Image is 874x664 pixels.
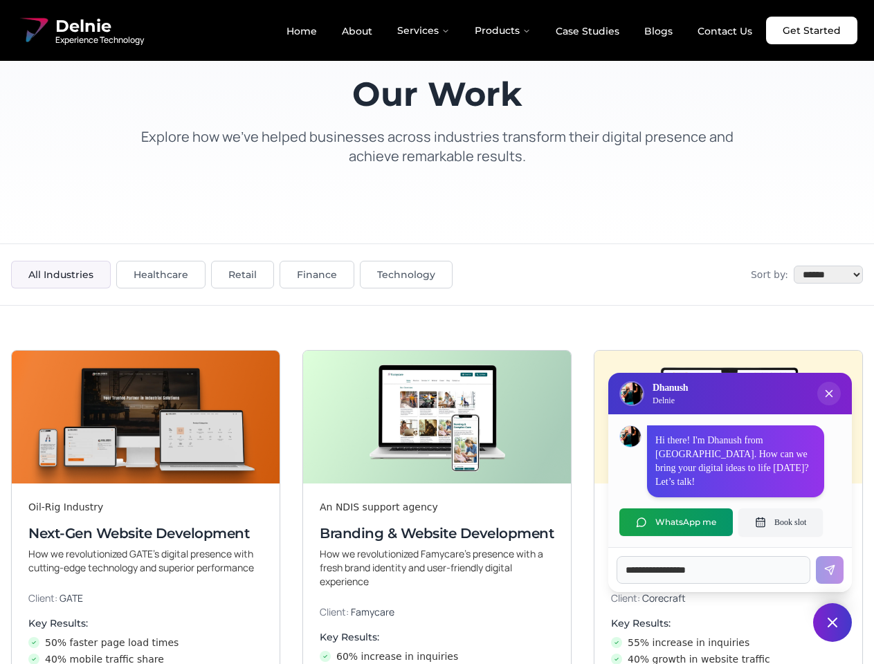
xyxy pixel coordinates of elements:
[17,14,144,47] a: Delnie Logo Full
[127,127,747,166] p: Explore how we've helped businesses across industries transform their digital presence and achiev...
[653,395,688,406] p: Delnie
[60,591,83,605] span: GATE
[331,19,383,43] a: About
[320,649,554,663] li: 60% increase in inquiries
[55,15,144,37] span: Delnie
[211,261,274,288] button: Retail
[594,351,862,483] img: Digital & Brand Revamp
[738,508,823,536] button: Book slot
[12,351,280,483] img: Next-Gen Website Development
[766,17,857,44] a: Get Started
[320,547,554,589] p: How we revolutionized Famycare’s presence with a fresh brand identity and user-friendly digital e...
[360,261,453,288] button: Technology
[351,605,394,618] span: Famycare
[813,603,852,642] button: Close chat
[620,426,641,447] img: Dhanush
[55,35,144,46] span: Experience Technology
[611,636,846,649] li: 55% increase in inquiries
[320,605,554,619] p: Client:
[116,261,206,288] button: Healthcare
[320,630,554,644] h4: Key Results:
[127,77,747,111] h1: Our Work
[621,382,643,405] img: Delnie Logo
[275,19,328,43] a: Home
[28,591,263,605] p: Client:
[28,616,263,630] h4: Key Results:
[28,636,263,649] li: 50% faster page load times
[633,19,684,43] a: Blogs
[655,434,816,489] p: Hi there! I'm Dhanush from [GEOGRAPHIC_DATA]. How can we bring your digital ideas to life [DATE]?...
[619,508,733,536] button: WhatsApp me
[303,351,571,483] img: Branding & Website Development
[28,524,263,543] h3: Next-Gen Website Development
[11,261,111,288] button: All Industries
[464,17,542,44] button: Products
[817,382,841,405] button: Close chat popup
[653,381,688,395] h3: Dhanush
[751,268,788,282] span: Sort by:
[320,500,554,514] div: An NDIS support agency
[386,17,461,44] button: Services
[28,500,263,514] div: Oil-Rig Industry
[17,14,50,47] img: Delnie Logo
[28,547,263,575] p: How we revolutionized GATE’s digital presence with cutting-edge technology and superior performance
[686,19,763,43] a: Contact Us
[275,17,763,44] nav: Main
[320,524,554,543] h3: Branding & Website Development
[280,261,354,288] button: Finance
[545,19,630,43] a: Case Studies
